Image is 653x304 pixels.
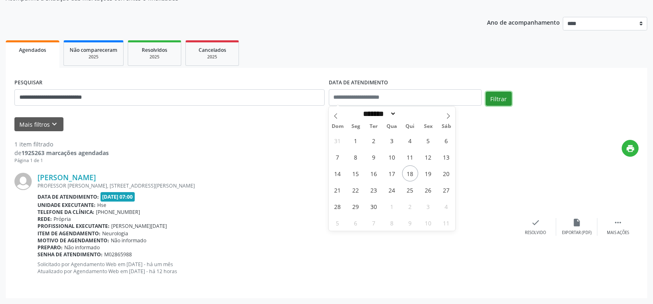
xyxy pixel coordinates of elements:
[199,46,226,53] span: Cancelados
[366,182,382,198] span: Setembro 23, 2025
[402,132,418,149] span: Setembro 4, 2025
[366,149,382,165] span: Setembro 9, 2025
[96,209,140,216] span: [PHONE_NUMBER]
[525,230,546,236] div: Resolvido
[14,173,32,190] img: img
[21,149,109,157] strong: 1925263 marcações agendadas
[14,157,109,164] div: Página 1 de 1
[486,92,512,106] button: Filtrar
[346,124,365,129] span: Seg
[64,244,100,251] span: Não informado
[366,198,382,214] span: Setembro 30, 2025
[348,215,364,231] span: Outubro 6, 2025
[70,54,117,60] div: 2025
[37,223,110,230] b: Profissional executante:
[50,120,59,129] i: keyboard_arrow_down
[14,77,42,89] label: PESQUISAR
[37,173,96,182] a: [PERSON_NAME]
[438,165,454,181] span: Setembro 20, 2025
[54,216,71,223] span: Própria
[330,182,346,198] span: Setembro 21, 2025
[420,149,436,165] span: Setembro 12, 2025
[330,132,346,149] span: Agosto 31, 2025
[607,230,629,236] div: Mais ações
[384,132,400,149] span: Setembro 3, 2025
[360,109,397,118] select: Month
[420,198,436,214] span: Outubro 3, 2025
[19,46,46,53] span: Agendados
[420,132,436,149] span: Setembro 5, 2025
[37,202,96,209] b: Unidade executante:
[487,17,560,27] p: Ano de acompanhamento
[348,182,364,198] span: Setembro 22, 2025
[37,237,109,244] b: Motivo de agendamento:
[37,261,515,275] p: Solicitado por Agendamento Web em [DATE] - há um mês Atualizado por Agendamento Web em [DATE] - h...
[365,124,383,129] span: Ter
[14,140,109,149] div: 1 item filtrado
[383,124,401,129] span: Qua
[14,117,63,132] button: Mais filtroskeyboard_arrow_down
[402,165,418,181] span: Setembro 18, 2025
[366,165,382,181] span: Setembro 16, 2025
[437,124,455,129] span: Sáb
[348,132,364,149] span: Setembro 1, 2025
[384,215,400,231] span: Outubro 8, 2025
[70,46,117,53] span: Não compareceram
[330,165,346,181] span: Setembro 14, 2025
[37,182,515,189] div: PROFESSOR [PERSON_NAME], [STREET_ADDRESS][PERSON_NAME]
[192,54,233,60] div: 2025
[37,244,63,251] b: Preparo:
[622,140,639,157] button: print
[366,215,382,231] span: Outubro 7, 2025
[572,218,581,227] i: insert_drive_file
[402,198,418,214] span: Outubro 2, 2025
[366,132,382,149] span: Setembro 2, 2025
[37,193,99,200] b: Data de atendimento:
[438,198,454,214] span: Outubro 4, 2025
[402,182,418,198] span: Setembro 25, 2025
[420,182,436,198] span: Setembro 26, 2025
[419,124,437,129] span: Sex
[102,230,128,237] span: Neurologia
[330,215,346,231] span: Outubro 5, 2025
[626,144,635,153] i: print
[384,149,400,165] span: Setembro 10, 2025
[330,149,346,165] span: Setembro 7, 2025
[402,149,418,165] span: Setembro 11, 2025
[396,109,424,118] input: Year
[438,149,454,165] span: Setembro 13, 2025
[562,230,592,236] div: Exportar (PDF)
[348,198,364,214] span: Setembro 29, 2025
[438,215,454,231] span: Outubro 11, 2025
[142,46,167,53] span: Resolvidos
[438,182,454,198] span: Setembro 27, 2025
[37,216,52,223] b: Rede:
[329,77,388,89] label: DATA DE ATENDIMENTO
[420,215,436,231] span: Outubro 10, 2025
[134,54,175,60] div: 2025
[348,165,364,181] span: Setembro 15, 2025
[401,124,419,129] span: Qui
[384,182,400,198] span: Setembro 24, 2025
[438,132,454,149] span: Setembro 6, 2025
[104,251,132,258] span: M02865988
[111,223,167,230] span: [PERSON_NAME][DATE]
[613,218,623,227] i: 
[420,165,436,181] span: Setembro 19, 2025
[348,149,364,165] span: Setembro 8, 2025
[97,202,106,209] span: Hse
[14,149,109,157] div: de
[531,218,540,227] i: check
[330,198,346,214] span: Setembro 28, 2025
[402,215,418,231] span: Outubro 9, 2025
[37,251,103,258] b: Senha de atendimento:
[111,237,146,244] span: Não informado
[101,192,135,202] span: [DATE] 07:00
[37,230,101,237] b: Item de agendamento:
[384,165,400,181] span: Setembro 17, 2025
[384,198,400,214] span: Outubro 1, 2025
[329,124,347,129] span: Dom
[37,209,94,216] b: Telefone da clínica:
